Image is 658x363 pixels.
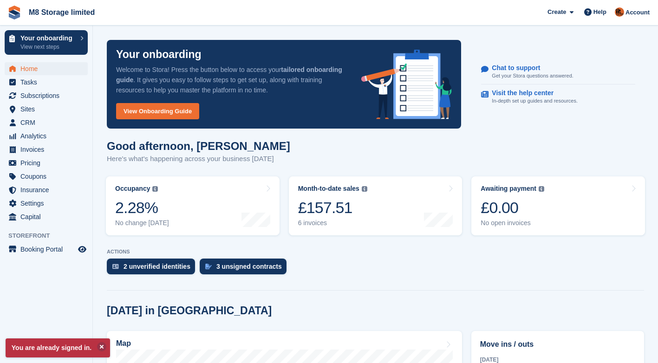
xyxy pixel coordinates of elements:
a: menu [5,183,88,196]
p: Chat to support [492,64,566,72]
a: M8 Storage limited [25,5,98,20]
p: Your onboarding [20,35,76,41]
a: Occupancy 2.28% No change [DATE] [106,176,280,235]
div: 6 invoices [298,219,367,227]
span: Account [625,8,650,17]
a: menu [5,170,88,183]
img: verify_identity-adf6edd0f0f0b5bbfe63781bf79b02c33cf7c696d77639b501bdc392416b5a36.svg [112,264,119,269]
span: Insurance [20,183,76,196]
img: icon-info-grey-7440780725fd019a000dd9b08b2336e03edf1995a4989e88bcd33f0948082b44.svg [152,186,158,192]
span: Settings [20,197,76,210]
span: Help [593,7,606,17]
a: Awaiting payment £0.00 No open invoices [471,176,645,235]
a: menu [5,210,88,223]
img: stora-icon-8386f47178a22dfd0bd8f6a31ec36ba5ce8667c1dd55bd0f319d3a0aa187defe.svg [7,6,21,19]
a: menu [5,197,88,210]
img: onboarding-info-6c161a55d2c0e0a8cae90662b2fe09162a5109e8cc188191df67fb4f79e88e88.svg [361,50,452,119]
div: £157.51 [298,198,367,217]
a: menu [5,143,88,156]
a: Visit the help center In-depth set up guides and resources. [481,84,635,110]
img: icon-info-grey-7440780725fd019a000dd9b08b2336e03edf1995a4989e88bcd33f0948082b44.svg [539,186,544,192]
a: menu [5,62,88,75]
img: Andy McLafferty [615,7,624,17]
a: Month-to-date sales £157.51 6 invoices [289,176,463,235]
div: Occupancy [115,185,150,193]
span: Storefront [8,231,92,240]
div: Awaiting payment [481,185,536,193]
div: 2.28% [115,198,169,217]
h2: [DATE] in [GEOGRAPHIC_DATA] [107,305,272,317]
a: 3 unsigned contracts [200,259,291,279]
a: menu [5,130,88,143]
div: 2 unverified identities [124,263,190,270]
p: Your onboarding [116,49,202,60]
p: You are already signed in. [6,338,110,357]
span: Analytics [20,130,76,143]
span: Tasks [20,76,76,89]
h1: Good afternoon, [PERSON_NAME] [107,140,290,152]
div: No open invoices [481,219,544,227]
span: Create [547,7,566,17]
p: In-depth set up guides and resources. [492,97,578,105]
img: contract_signature_icon-13c848040528278c33f63329250d36e43548de30e8caae1d1a13099fd9432cc5.svg [205,264,212,269]
span: Capital [20,210,76,223]
div: Month-to-date sales [298,185,359,193]
span: Booking Portal [20,243,76,256]
a: menu [5,76,88,89]
a: View Onboarding Guide [116,103,199,119]
p: ACTIONS [107,249,644,255]
span: Sites [20,103,76,116]
a: 2 unverified identities [107,259,200,279]
p: Visit the help center [492,89,570,97]
a: menu [5,89,88,102]
span: CRM [20,116,76,129]
p: Get your Stora questions answered. [492,72,573,80]
a: menu [5,103,88,116]
a: Your onboarding View next steps [5,30,88,55]
p: Welcome to Stora! Press the button below to access your . It gives you easy to follow steps to ge... [116,65,346,95]
h2: Move ins / outs [480,339,635,350]
div: £0.00 [481,198,544,217]
span: Pricing [20,156,76,169]
span: Invoices [20,143,76,156]
a: menu [5,116,88,129]
p: Here's what's happening across your business [DATE] [107,154,290,164]
div: No change [DATE] [115,219,169,227]
span: Home [20,62,76,75]
a: Preview store [77,244,88,255]
span: Coupons [20,170,76,183]
a: menu [5,156,88,169]
a: Chat to support Get your Stora questions answered. [481,59,635,85]
h2: Map [116,339,131,348]
img: icon-info-grey-7440780725fd019a000dd9b08b2336e03edf1995a4989e88bcd33f0948082b44.svg [362,186,367,192]
a: menu [5,243,88,256]
p: View next steps [20,43,76,51]
div: 3 unsigned contracts [216,263,282,270]
span: Subscriptions [20,89,76,102]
